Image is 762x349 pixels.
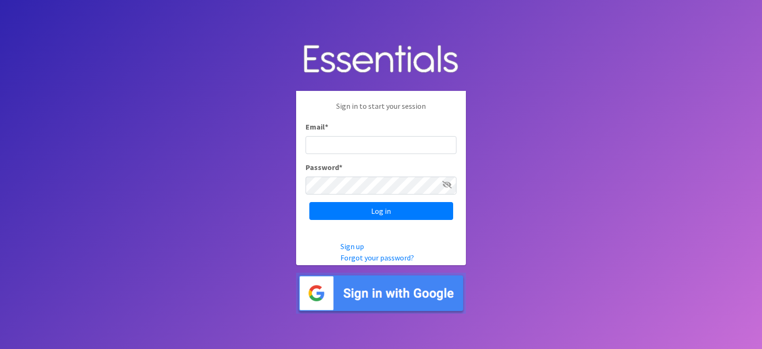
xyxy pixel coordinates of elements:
abbr: required [325,122,328,131]
p: Sign in to start your session [306,100,456,121]
abbr: required [339,162,342,172]
img: Sign in with Google [296,273,466,314]
label: Password [306,162,342,173]
img: Human Essentials [296,35,466,84]
a: Forgot your password? [340,253,414,262]
label: Email [306,121,328,132]
a: Sign up [340,242,364,251]
input: Log in [309,202,453,220]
